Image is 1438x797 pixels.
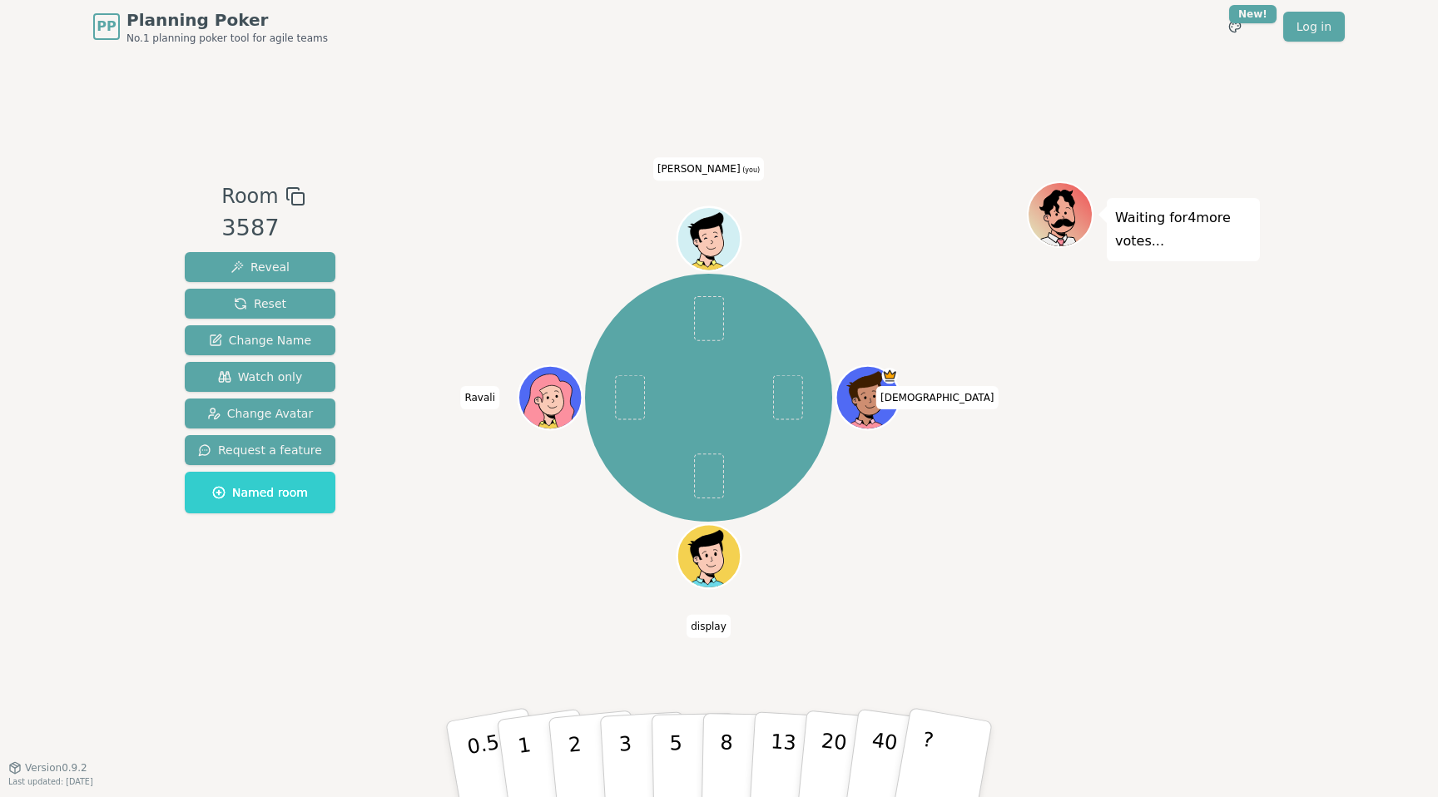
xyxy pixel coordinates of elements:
span: Click to change your name [460,386,499,409]
span: Watch only [218,369,303,385]
span: Version 0.9.2 [25,761,87,775]
span: Planning Poker [126,8,328,32]
button: Watch only [185,362,335,392]
span: Last updated: [DATE] [8,777,93,786]
span: Change Name [209,332,311,349]
span: Named room [212,484,308,501]
button: New! [1220,12,1250,42]
span: Click to change your name [653,157,764,181]
button: Reveal [185,252,335,282]
span: Reveal [231,259,290,275]
p: Waiting for 4 more votes... [1115,206,1252,253]
span: Change Avatar [207,405,314,422]
button: Click to change your avatar [679,209,739,269]
span: Room [221,181,278,211]
a: Log in [1283,12,1345,42]
span: Reset [234,295,286,312]
span: Click to change your name [876,386,998,409]
div: New! [1229,5,1277,23]
button: Change Avatar [185,398,335,428]
button: Version0.9.2 [8,761,87,775]
div: 3587 [221,211,305,245]
span: Click to change your name [687,615,731,638]
span: Request a feature [198,442,322,458]
button: Reset [185,289,335,319]
span: (you) [741,166,761,174]
span: PP [97,17,116,37]
button: Change Name [185,325,335,355]
span: Shiva is the host [881,368,897,384]
button: Request a feature [185,435,335,465]
span: No.1 planning poker tool for agile teams [126,32,328,45]
a: PPPlanning PokerNo.1 planning poker tool for agile teams [93,8,328,45]
button: Named room [185,472,335,513]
